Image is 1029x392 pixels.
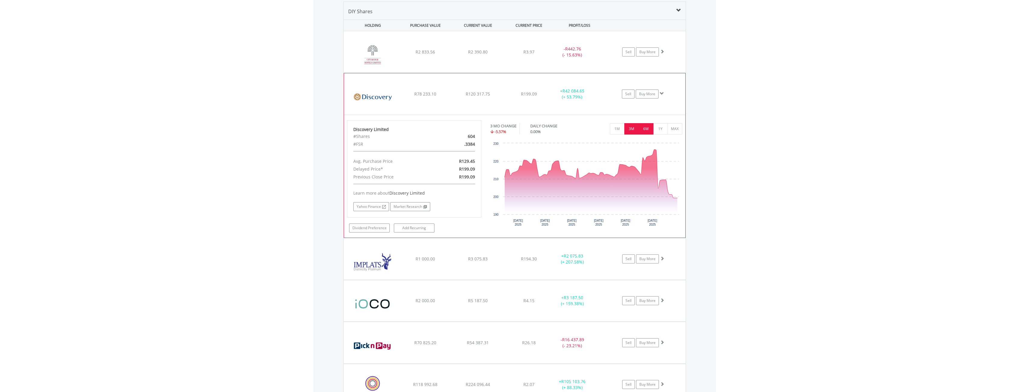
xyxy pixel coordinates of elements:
span: R4.15 [523,298,534,303]
div: DAILY CHANGE [530,123,578,129]
span: Discovery Limited [389,190,425,196]
div: Avg. Purchase Price [349,157,436,165]
button: 3M [624,123,639,135]
a: Dividend Preference [349,223,390,232]
a: Add Recurring [394,223,434,232]
a: Buy More [636,338,659,347]
span: R2 075.83 [564,253,583,259]
text: [DATE] 2025 [540,219,550,226]
text: 230 [493,142,498,145]
div: 3 MO CHANGE [490,123,516,129]
span: R3.97 [523,49,534,55]
span: R105 103.76 [561,378,586,384]
div: + (+ 53.79%) [550,88,595,100]
span: R26.18 [522,340,536,345]
a: Buy More [636,296,659,305]
span: R194.30 [521,256,537,262]
span: R2 390.80 [468,49,488,55]
span: R54 387.31 [467,340,489,345]
img: EQU.ZA.PIK.png [347,330,398,362]
span: R70 825.20 [414,340,436,345]
a: Market Research [390,202,430,211]
a: Sell [622,380,635,389]
button: 6M [639,123,653,135]
span: R199.09 [459,174,475,180]
text: [DATE] 2025 [594,219,604,226]
span: R2 833.56 [416,49,435,55]
span: R442.76 [565,46,581,52]
div: Previous Close Price [349,173,436,181]
text: 220 [493,160,498,163]
span: R16 437.89 [562,337,584,342]
div: HOLDING [344,20,399,31]
a: Sell [622,90,635,99]
span: R1 000.00 [416,256,435,262]
div: PROFIT/LOSS [554,20,605,31]
div: Delayed Price* [349,165,436,173]
div: CURRENT PRICE [505,20,553,31]
div: CURRENT VALUE [452,20,504,31]
button: 1M [610,123,625,135]
div: + (+ 88.33%) [550,378,595,390]
span: R3 075.83 [468,256,488,262]
text: [DATE] 2025 [648,219,657,226]
span: R120 317.75 [466,91,490,97]
span: R129.45 [459,158,475,164]
div: - (- 15.63%) [550,46,595,58]
text: 200 [493,195,498,199]
svg: Interactive chart [490,140,682,230]
span: R2.07 [523,381,534,387]
img: EQU.ZA.CLH.png [347,39,398,71]
span: R5 187.50 [468,298,488,303]
div: + (+ 159.38%) [550,295,595,307]
button: 1Y [653,123,668,135]
a: Sell [622,296,635,305]
span: R199.09 [521,91,537,97]
div: - (- 23.21%) [550,337,595,349]
div: + (+ 207.58%) [550,253,595,265]
span: R78 233.10 [414,91,436,97]
a: Buy More [636,47,659,56]
a: Buy More [636,254,659,263]
span: R2 000.00 [416,298,435,303]
span: -5.57% [495,129,506,134]
a: Buy More [636,90,659,99]
text: 210 [493,178,498,181]
span: 0.00% [530,129,541,134]
img: EQU.ZA.IOC.png [347,288,398,320]
div: Discovery Limited [353,126,475,132]
span: R3 187.50 [564,295,583,300]
img: EQU.ZA.IMP.png [347,246,398,278]
div: #Shares [349,132,436,140]
div: 604 [436,132,479,140]
div: Chart. Highcharts interactive chart. [490,140,682,230]
img: EQU.ZA.DSY.png [347,81,399,113]
a: Buy More [636,380,659,389]
span: R199.09 [459,166,475,172]
span: R224 096.44 [466,381,490,387]
div: PURCHASE VALUE [400,20,451,31]
span: DIY Shares [348,8,373,15]
div: #FSR [349,140,436,148]
text: 190 [493,213,498,216]
span: R118 992.68 [413,381,437,387]
button: MAX [668,123,682,135]
a: Sell [622,47,635,56]
text: [DATE] 2025 [621,219,630,226]
a: Sell [622,254,635,263]
text: [DATE] 2025 [567,219,577,226]
div: .3384 [436,140,479,148]
a: Yahoo Finance [353,202,389,211]
a: Sell [622,338,635,347]
text: [DATE] 2025 [513,219,523,226]
span: R42 084.65 [562,88,584,94]
div: Learn more about [353,190,475,196]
